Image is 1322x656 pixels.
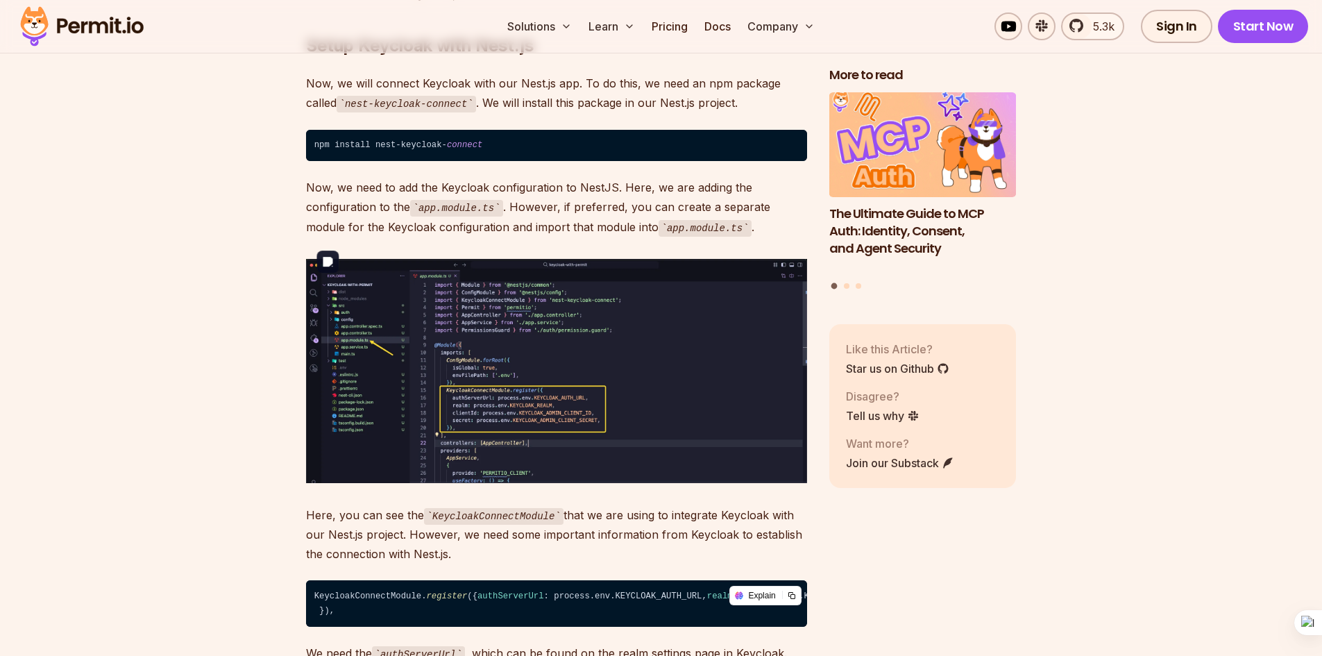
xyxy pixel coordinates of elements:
p: Now, we will connect Keycloak with our Nest.js app. To do this, we need an npm package called . W... [306,74,807,113]
button: Solutions [502,12,577,40]
span: authServerUrl [477,591,544,601]
p: Here, you can see the that we are using to integrate Keycloak with our Nest.js project. However, ... [306,505,807,564]
button: Go to slide 3 [856,283,861,289]
span: realm [707,591,733,601]
span: connect [447,140,482,150]
a: Join our Substack [846,455,954,471]
h3: The Ultimate Guide to MCP Auth: Identity, Consent, and Agent Security [829,205,1017,257]
p: Want more? [846,435,954,452]
span: 5.3k [1085,18,1115,35]
button: Go to slide 1 [831,283,838,289]
code: npm install nest-keycloak- [306,130,807,162]
button: Company [742,12,820,40]
code: KeycloakConnectModule [424,508,563,525]
div: Posts [829,92,1017,292]
a: Sign In [1141,10,1212,43]
img: Permit logo [14,3,150,50]
code: app.module.ts [659,220,752,237]
img: image.png [306,259,807,483]
a: Tell us why [846,407,920,424]
h2: More to read [829,67,1017,84]
button: Go to slide 2 [844,283,849,289]
img: The Ultimate Guide to MCP Auth: Identity, Consent, and Agent Security [829,92,1017,198]
code: nest-keycloak-connect [337,96,476,112]
p: Like this Article? [846,341,949,358]
a: 5.3k [1061,12,1124,40]
p: Disagree? [846,388,920,405]
code: app.module.ts [410,200,503,217]
code: KeycloakConnectModule. ({ : process.env.KEYCLOAK_AUTH_URL, : process.env.KEYCLOAK_REALM, : proces... [306,580,807,627]
a: Star us on Github [846,360,949,377]
a: Docs [699,12,736,40]
li: 1 of 3 [829,92,1017,275]
button: Learn [583,12,641,40]
a: Pricing [646,12,693,40]
a: Start Now [1218,10,1309,43]
span: register [426,591,467,601]
a: The Ultimate Guide to MCP Auth: Identity, Consent, and Agent SecurityThe Ultimate Guide to MCP Au... [829,92,1017,275]
p: Now, we need to add the Keycloak configuration to NestJS. Here, we are adding the configuration t... [306,178,807,237]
